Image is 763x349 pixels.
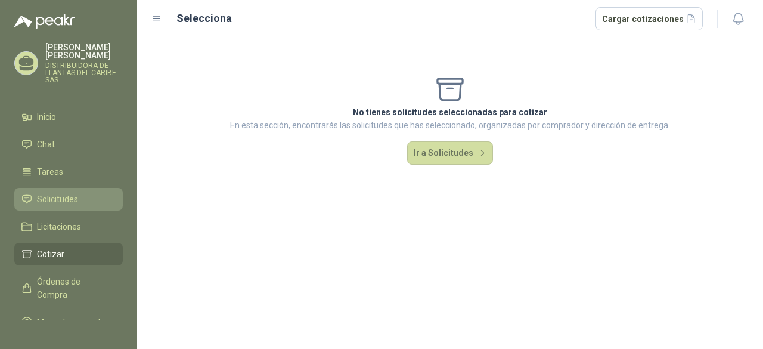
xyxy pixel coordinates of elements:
p: No tienes solicitudes seleccionadas para cotizar [230,106,670,119]
span: Chat [37,138,55,151]
p: DISTRIBUIDORA DE LLANTAS DEL CARIBE SAS [45,62,123,84]
img: Logo peakr [14,14,75,29]
span: Licitaciones [37,220,81,233]
button: Ir a Solicitudes [407,141,493,165]
a: Inicio [14,106,123,128]
h2: Selecciona [176,10,232,27]
a: Solicitudes [14,188,123,211]
span: Inicio [37,110,56,123]
a: Órdenes de Compra [14,270,123,306]
a: Licitaciones [14,215,123,238]
p: [PERSON_NAME] [PERSON_NAME] [45,43,123,60]
a: Chat [14,133,123,156]
span: Manuales y ayuda [37,316,105,329]
a: Manuales y ayuda [14,311,123,333]
span: Tareas [37,165,63,178]
span: Cotizar [37,248,64,261]
span: Órdenes de Compra [37,275,111,301]
a: Cotizar [14,243,123,265]
span: Solicitudes [37,193,78,206]
a: Tareas [14,160,123,183]
button: Cargar cotizaciones [595,7,703,31]
p: En esta sección, encontrarás las solicitudes que has seleccionado, organizadas por comprador y di... [230,119,670,132]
